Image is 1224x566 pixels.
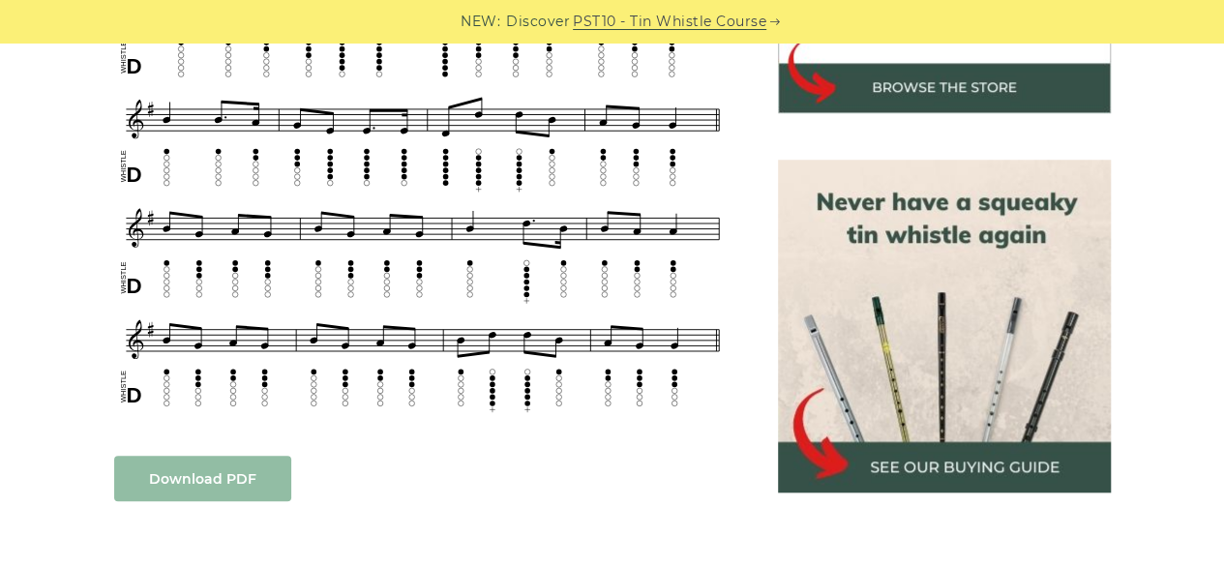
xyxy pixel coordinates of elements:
[778,160,1111,492] img: tin whistle buying guide
[461,11,500,33] span: NEW:
[573,11,766,33] a: PST10 - Tin Whistle Course
[114,456,291,501] a: Download PDF
[506,11,570,33] span: Discover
